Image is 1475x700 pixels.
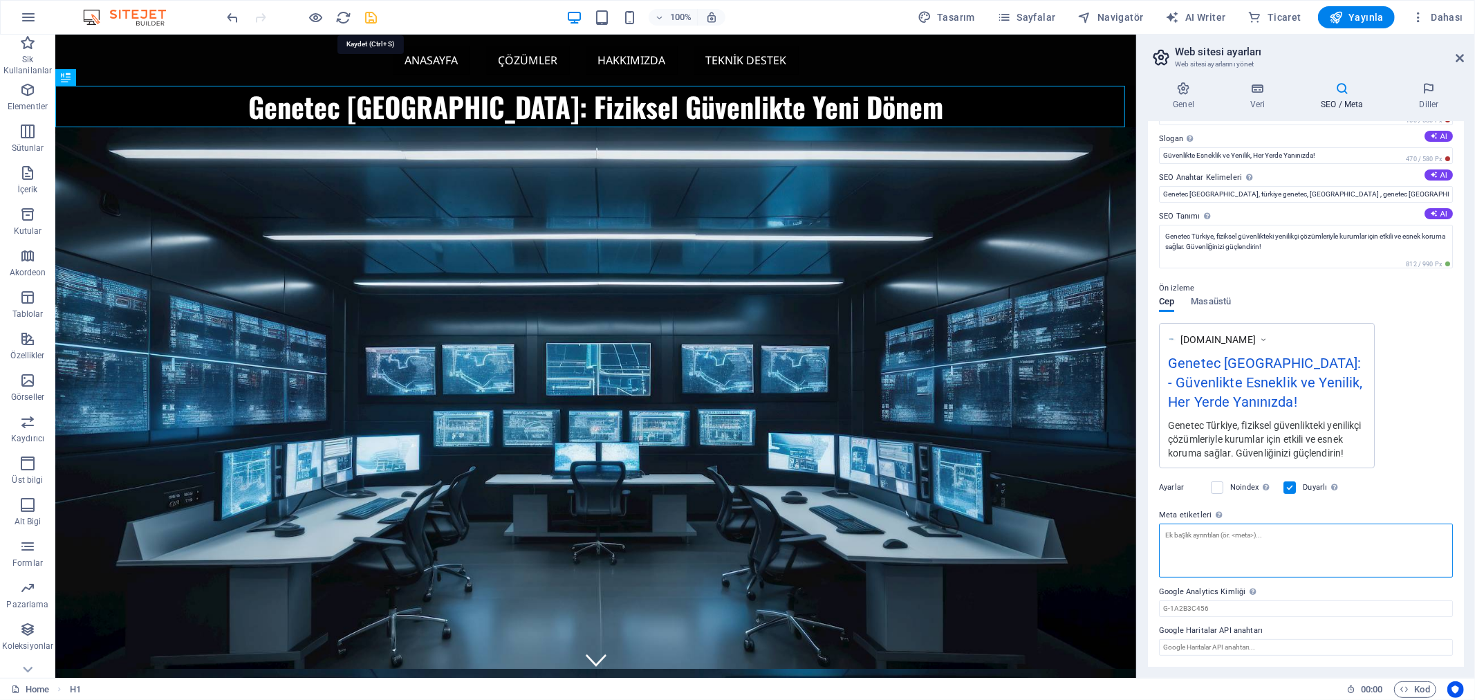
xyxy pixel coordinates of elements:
button: 100% [649,9,698,26]
button: save [363,9,380,26]
button: undo [225,9,241,26]
span: 470 / 580 Px [1403,154,1453,164]
p: Alt Bigi [15,516,41,527]
h6: Oturum süresi [1346,681,1383,698]
label: Duyarlı [1303,479,1348,496]
p: Tablolar [12,308,44,320]
button: Tasarım [912,6,981,28]
span: 812 / 990 Px [1403,259,1453,269]
button: Dahası [1406,6,1469,28]
div: Genetec Türkiye, fiziksel güvenlikteki yenilikçi çözümleriyle kurumlar için etkili ve esnek korum... [1168,418,1366,460]
button: Ön izleme modundan çıkıp düzenlemeye devam etmek için buraya tıklayın [308,9,324,26]
p: Koleksiyonlar [2,641,53,652]
input: Slogan... [1159,147,1453,164]
label: SEO Anahtar Kelimeleri [1159,169,1453,186]
span: [DOMAIN_NAME] [1180,333,1256,347]
input: Google Haritalar API anahtarı... [1159,639,1453,656]
label: Google Analytics Kimliği [1159,584,1453,600]
h4: Diller [1394,82,1464,111]
p: Kutular [14,225,42,237]
h6: 100% [669,9,692,26]
img: geneteccert-y-84aqU1cgzXAaGupXlNjA-yaGSKvl7tFTAJuGAhqLvpQ.png [1168,335,1177,344]
span: Seçmek için tıkla. Düzenlemek için çift tıkla [70,681,81,698]
button: Kod [1394,681,1436,698]
span: 00 00 [1361,681,1382,698]
p: Ön izleme [1159,280,1194,297]
a: Seçimi iptal etmek için tıkla. Sayfaları açmak için çift tıkla [11,681,49,698]
span: AI Writer [1166,10,1226,24]
h4: SEO / Meta [1296,82,1394,111]
p: Özellikler [10,350,44,361]
label: Slogan [1159,131,1453,147]
button: Sayfalar [992,6,1061,28]
button: Navigatör [1073,6,1149,28]
span: : [1371,684,1373,694]
label: SEO Tanımı [1159,208,1453,225]
img: Editor Logo [80,9,183,26]
span: Navigatör [1078,10,1144,24]
p: Formlar [12,558,43,569]
p: Pazarlama [6,599,48,610]
span: Kod [1400,681,1430,698]
h2: Web sitesi ayarları [1175,46,1464,58]
div: Genetec [GEOGRAPHIC_DATA]: - Güvenlikte Esneklik ve Yenilik, Her Yerde Yanınızda! [1168,353,1366,418]
label: Noindex [1230,479,1275,496]
h4: Genel [1148,82,1225,111]
p: Kaydırıcı [11,433,44,444]
button: SEO Anahtar Kelimeleri [1425,169,1453,181]
div: Ön izleme [1159,297,1231,323]
i: Sayfayı yeniden yükleyin [336,10,352,26]
button: AI Writer [1160,6,1232,28]
span: Masaüstü [1191,293,1231,313]
button: Ticaret [1243,6,1307,28]
nav: breadcrumb [70,681,81,698]
p: Sütunlar [12,142,44,154]
label: Meta etiketleri [1159,507,1453,524]
i: Geri al: Meta etiketlerini değiştir (Ctrl+Z) [225,10,241,26]
span: Yayınla [1329,10,1384,24]
p: Akordeon [10,267,46,278]
h4: Veri [1225,82,1296,111]
span: Cep [1159,293,1174,313]
input: G-1A2B3C456 [1159,600,1453,617]
button: Usercentrics [1447,681,1464,698]
p: Görseller [11,392,44,403]
label: Ayarlar [1159,479,1204,496]
p: Üst bilgi [12,475,43,486]
p: İçerik [17,184,37,195]
span: Ticaret [1248,10,1301,24]
button: Slogan [1425,131,1453,142]
span: Sayfalar [997,10,1056,24]
span: Dahası [1411,10,1463,24]
p: Elementler [8,101,48,112]
h3: Web sitesi ayarlarını yönet [1175,58,1436,71]
button: SEO Tanımı [1425,208,1453,219]
label: Google Haritalar API anahtarı [1159,623,1453,639]
button: Yayınla [1318,6,1395,28]
button: reload [335,9,352,26]
span: Tasarım [918,10,975,24]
